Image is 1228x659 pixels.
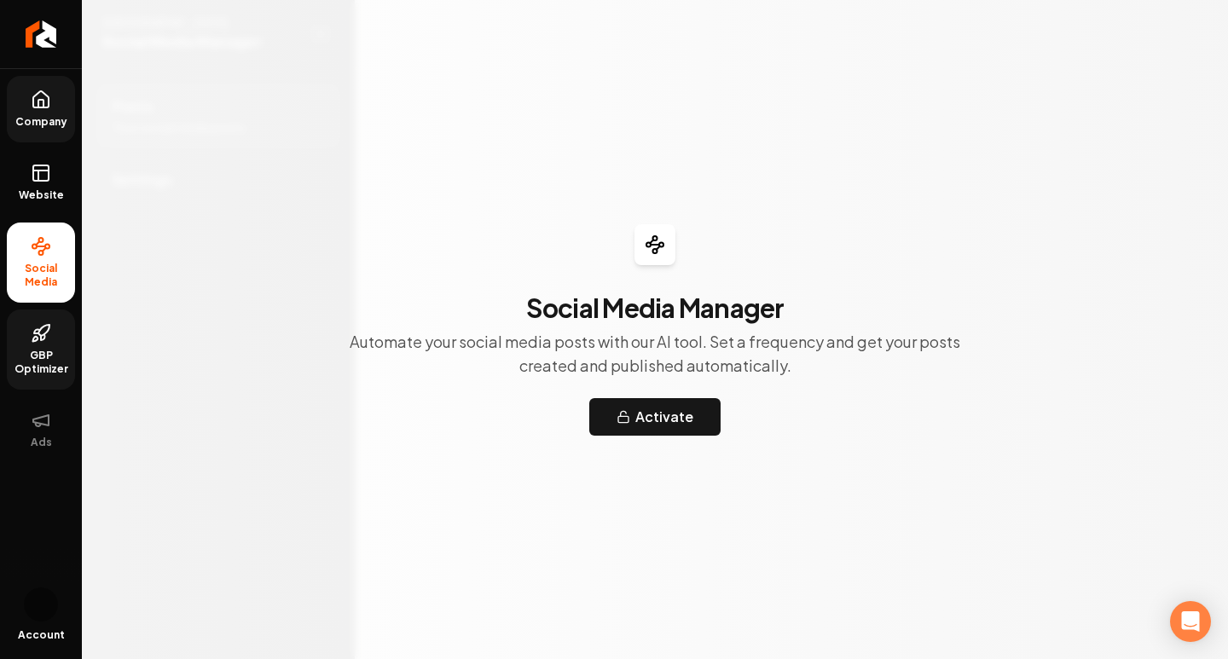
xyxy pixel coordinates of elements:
[24,587,58,621] button: Open user button
[7,396,75,463] button: Ads
[24,587,58,621] img: Saygun Erkaraman
[9,115,74,129] span: Company
[26,20,57,48] img: Rebolt Logo
[12,188,71,202] span: Website
[1170,601,1211,642] div: Open Intercom Messenger
[7,309,75,390] a: GBP Optimizer
[7,349,75,376] span: GBP Optimizer
[7,149,75,216] a: Website
[7,76,75,142] a: Company
[18,628,65,642] span: Account
[24,436,59,449] span: Ads
[7,262,75,289] span: Social Media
